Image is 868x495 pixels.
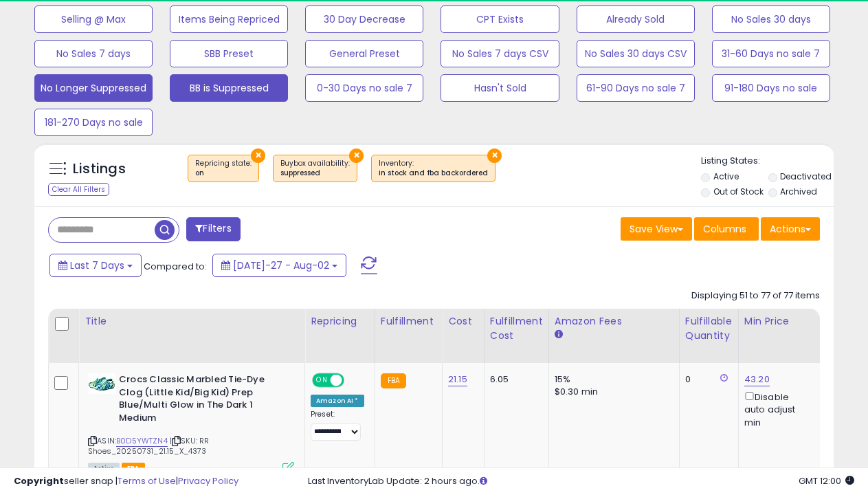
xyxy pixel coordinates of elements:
[34,109,153,136] button: 181-270 Days no sale
[116,435,168,447] a: B0D5YWTZN4
[685,373,728,386] div: 0
[694,217,759,241] button: Columns
[799,474,854,487] span: 2025-08-10 12:00 GMT
[251,148,265,163] button: ×
[744,373,770,386] a: 43.20
[379,168,488,178] div: in stock and fba backordered
[212,254,346,277] button: [DATE]-27 - Aug-02
[441,74,559,102] button: Hasn't Sold
[448,373,467,386] a: 21.15
[122,463,145,474] span: FBA
[170,74,288,102] button: BB is Suppressed
[379,158,488,179] span: Inventory :
[712,74,830,102] button: 91-180 Days no sale
[761,217,820,241] button: Actions
[308,475,854,488] div: Last InventoryLab Update: 2 hours ago.
[703,222,746,236] span: Columns
[311,314,369,329] div: Repricing
[381,314,436,329] div: Fulfillment
[487,148,502,163] button: ×
[555,329,563,341] small: Amazon Fees.
[144,260,207,273] span: Compared to:
[305,40,423,67] button: General Preset
[349,148,364,163] button: ×
[14,475,238,488] div: seller snap | |
[577,74,695,102] button: 61-90 Days no sale 7
[712,40,830,67] button: 31-60 Days no sale 7
[780,170,832,182] label: Deactivated
[88,373,115,394] img: 41hQXSvEQ+L._SL40_.jpg
[713,170,739,182] label: Active
[381,373,406,388] small: FBA
[73,159,126,179] h5: Listings
[118,474,176,487] a: Terms of Use
[305,5,423,33] button: 30 Day Decrease
[280,158,350,179] span: Buybox availability :
[311,395,364,407] div: Amazon AI *
[48,183,109,196] div: Clear All Filters
[34,5,153,33] button: Selling @ Max
[195,168,252,178] div: on
[313,375,331,386] span: ON
[186,217,240,241] button: Filters
[34,40,153,67] button: No Sales 7 days
[342,375,364,386] span: OFF
[311,410,364,441] div: Preset:
[170,5,288,33] button: Items Being Repriced
[280,168,350,178] div: suppressed
[577,5,695,33] button: Already Sold
[691,289,820,302] div: Displaying 51 to 77 of 77 items
[621,217,692,241] button: Save View
[744,389,810,429] div: Disable auto adjust min
[555,314,674,329] div: Amazon Fees
[170,40,288,67] button: SBB Preset
[305,74,423,102] button: 0-30 Days no sale 7
[555,373,669,386] div: 15%
[577,40,695,67] button: No Sales 30 days CSV
[49,254,142,277] button: Last 7 Days
[490,373,538,386] div: 6.05
[555,386,669,398] div: $0.30 min
[712,5,830,33] button: No Sales 30 days
[34,74,153,102] button: No Longer Suppressed
[441,40,559,67] button: No Sales 7 days CSV
[685,314,733,343] div: Fulfillable Quantity
[233,258,329,272] span: [DATE]-27 - Aug-02
[744,314,815,329] div: Min Price
[88,463,120,474] span: All listings currently available for purchase on Amazon
[14,474,64,487] strong: Copyright
[85,314,299,329] div: Title
[119,373,286,428] b: Crocs Classic Marbled Tie-Dye Clog (Little Kid/Big Kid) Prep Blue/Multi Glow in The Dark 1 Medium
[490,314,543,343] div: Fulfillment Cost
[441,5,559,33] button: CPT Exists
[195,158,252,179] span: Repricing state :
[88,435,209,456] span: | SKU: RR Shoes_20250731_21.15_X_4373
[701,155,834,168] p: Listing States:
[178,474,238,487] a: Privacy Policy
[780,186,817,197] label: Archived
[713,186,764,197] label: Out of Stock
[448,314,478,329] div: Cost
[70,258,124,272] span: Last 7 Days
